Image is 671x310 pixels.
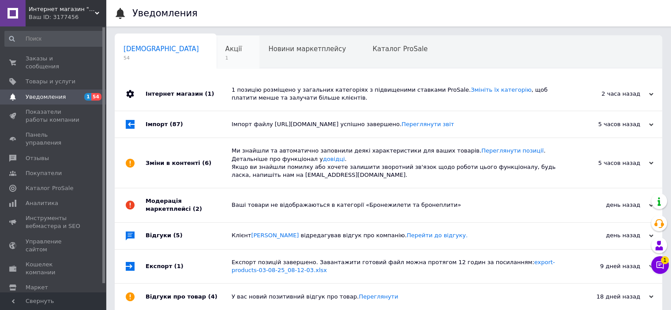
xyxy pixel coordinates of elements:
span: Управление сайтом [26,238,82,254]
div: 9 дней назад [565,262,653,270]
span: Отзывы [26,154,49,162]
span: Уведомления [26,93,66,101]
span: Товары и услуги [26,78,75,86]
span: Кошелек компании [26,261,82,276]
span: Клієнт [232,232,468,239]
div: Ми знайшли та автоматично заповнили деякі характеристики для ваших товарів. . Детальніше про функ... [232,147,565,179]
div: Ваші товари не відображаються в категорії «Бронежилети та бронеплити» [232,201,565,209]
div: 5 часов назад [565,120,653,128]
div: Модерація маркетплейсі [146,188,232,222]
span: (5) [173,232,183,239]
span: Каталог ProSale [26,184,73,192]
span: Показатели работы компании [26,108,82,124]
a: export-products-03-08-25_08-12-03.xlsx [232,259,555,273]
h1: Уведомления [132,8,198,19]
div: 2 часа назад [565,90,653,98]
a: Змініть їх категорію [471,86,532,93]
span: (4) [208,293,217,300]
span: Заказы и сообщения [26,55,82,71]
span: Акції [225,45,242,53]
span: 1 [84,93,91,101]
a: Переглянути звіт [401,121,454,127]
div: Інтернет магазин [146,77,232,111]
div: 1 позицію розміщено у загальних категоріях з підвищеними ставками ProSale. , щоб платити менше та... [232,86,565,102]
span: 1 [661,256,669,264]
a: Перейти до відгуку. [407,232,468,239]
span: 1 [225,55,242,61]
span: Каталог ProSale [372,45,427,53]
span: 54 [91,93,101,101]
input: Поиск [4,31,104,47]
div: Відгуки про товар [146,284,232,310]
div: Імпорт [146,111,232,138]
span: Панель управления [26,131,82,147]
span: Маркет [26,284,48,291]
span: (6) [202,160,211,166]
div: Імпорт файлу [URL][DOMAIN_NAME] успішно завершено. [232,120,565,128]
a: Переглянути [359,293,398,300]
div: 18 дней назад [565,293,653,301]
a: довідці [323,156,345,162]
div: Зміни в контенті [146,138,232,188]
span: відредагував відгук про компанію. [301,232,468,239]
span: Инструменты вебмастера и SEO [26,214,82,230]
span: Аналитика [26,199,58,207]
span: (87) [170,121,183,127]
a: Переглянути позиції [481,147,544,154]
span: 54 [124,55,199,61]
div: день назад [565,201,653,209]
span: (1) [174,263,184,269]
div: Експорт позицій завершено. Завантажити готовий файл можна протягом 12 годин за посиланням: [232,258,565,274]
div: Ваш ID: 3177456 [29,13,106,21]
div: день назад [565,232,653,239]
div: 5 часов назад [565,159,653,167]
a: [PERSON_NAME] [251,232,299,239]
div: Експорт [146,250,232,283]
button: Чат с покупателем1 [651,256,669,274]
div: У вас новий позитивний відгук про товар. [232,293,565,301]
span: [DEMOGRAPHIC_DATA] [124,45,199,53]
span: Новини маркетплейсу [268,45,346,53]
span: Интернет магазин "Luchmag" [29,5,95,13]
div: Відгуки [146,223,232,249]
span: (2) [193,205,202,212]
span: Покупатели [26,169,62,177]
span: (1) [205,90,214,97]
